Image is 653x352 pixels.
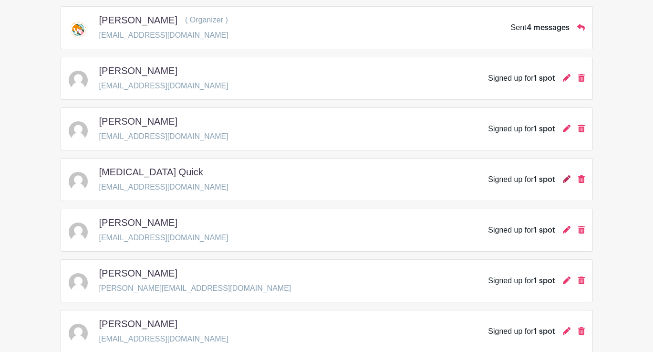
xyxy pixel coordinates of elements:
h5: [PERSON_NAME] [99,14,177,26]
span: 4 messages [527,24,570,32]
h5: [PERSON_NAME] [99,116,177,127]
p: [EMAIL_ADDRESS][DOMAIN_NAME] [99,80,228,92]
img: default-ce2991bfa6775e67f084385cd625a349d9dcbb7a52a09fb2fda1e96e2d18dcdb.png [69,172,88,191]
span: 1 spot [534,226,555,234]
h5: [PERSON_NAME] [99,318,177,330]
span: 1 spot [534,176,555,183]
img: default-ce2991bfa6775e67f084385cd625a349d9dcbb7a52a09fb2fda1e96e2d18dcdb.png [69,273,88,292]
div: Signed up for [488,73,555,84]
h5: [PERSON_NAME] [99,65,177,76]
div: Signed up for [488,326,555,337]
p: [EMAIL_ADDRESS][DOMAIN_NAME] [99,181,228,193]
p: [EMAIL_ADDRESS][DOMAIN_NAME] [99,30,228,41]
img: default-ce2991bfa6775e67f084385cd625a349d9dcbb7a52a09fb2fda1e96e2d18dcdb.png [69,121,88,140]
span: ( Organizer ) [185,16,228,24]
img: default-ce2991bfa6775e67f084385cd625a349d9dcbb7a52a09fb2fda1e96e2d18dcdb.png [69,223,88,242]
p: [EMAIL_ADDRESS][DOMAIN_NAME] [99,232,228,244]
p: [PERSON_NAME][EMAIL_ADDRESS][DOMAIN_NAME] [99,283,291,294]
span: 1 spot [534,125,555,133]
div: Signed up for [488,174,555,185]
p: [EMAIL_ADDRESS][DOMAIN_NAME] [99,333,228,345]
img: default-ce2991bfa6775e67f084385cd625a349d9dcbb7a52a09fb2fda1e96e2d18dcdb.png [69,71,88,90]
div: Signed up for [488,275,555,287]
div: Signed up for [488,123,555,135]
h5: [PERSON_NAME] [99,217,177,228]
p: [EMAIL_ADDRESS][DOMAIN_NAME] [99,131,228,142]
h5: [PERSON_NAME] [99,267,177,279]
span: 1 spot [534,328,555,335]
img: Screenshot%202025-06-15%20at%209.03.41%E2%80%AFPM.png [69,21,88,38]
img: default-ce2991bfa6775e67f084385cd625a349d9dcbb7a52a09fb2fda1e96e2d18dcdb.png [69,324,88,343]
span: 1 spot [534,75,555,82]
span: 1 spot [534,277,555,285]
div: Signed up for [488,224,555,236]
div: Sent [511,22,570,33]
h5: [MEDICAL_DATA] Quick [99,166,203,178]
